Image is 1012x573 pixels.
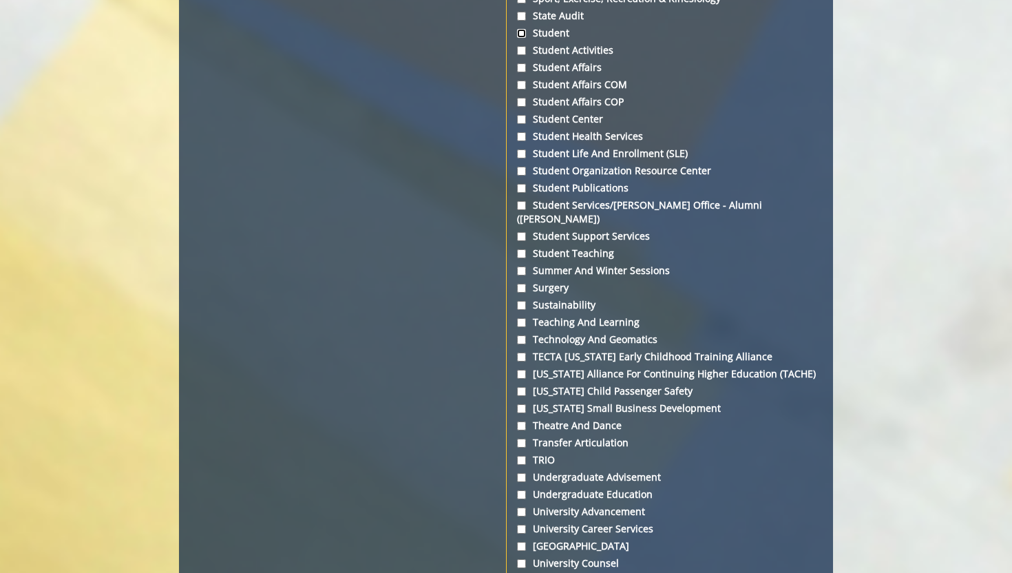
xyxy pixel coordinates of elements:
label: Undergraduate Education [517,488,822,501]
label: Summer and Winter Sessions [517,264,822,278]
label: Student Activities [517,43,822,57]
label: [US_STATE] Child Passenger Safety [517,384,822,398]
label: [US_STATE] Small Business Development [517,402,822,415]
label: Technology and Geomatics [517,333,822,346]
label: University Counsel [517,556,822,570]
label: Student Life and Enrollment (SLE) [517,147,822,160]
label: Transfer Articulation [517,436,822,450]
label: [GEOGRAPHIC_DATA] [517,539,822,553]
label: Student Affairs COM [517,78,822,92]
label: Undergraduate Advisement [517,470,822,484]
label: Student [517,26,822,40]
label: Student Affairs [517,61,822,74]
label: Student Affairs COP [517,95,822,109]
label: Student Support Services [517,229,822,243]
label: Student Teaching [517,247,822,260]
label: [US_STATE] Alliance for Continuing Higher Education (TACHE) [517,367,822,381]
label: Student Center [517,112,822,126]
label: Teaching and Learning [517,315,822,329]
label: Student Organization Resource Center [517,164,822,178]
label: State Audit [517,9,822,23]
label: TECTA [US_STATE] Early Childhood Training Alliance [517,350,822,364]
label: Student Publications [517,181,822,195]
label: Theatre and Dance [517,419,822,433]
label: Sustainability [517,298,822,312]
label: University Career Services [517,522,822,536]
label: TRIO [517,453,822,467]
label: Student Services/[PERSON_NAME] Office - Alumni ([PERSON_NAME]) [517,198,822,226]
label: Surgery [517,281,822,295]
label: Student Health Services [517,129,822,143]
label: University Advancement [517,505,822,519]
